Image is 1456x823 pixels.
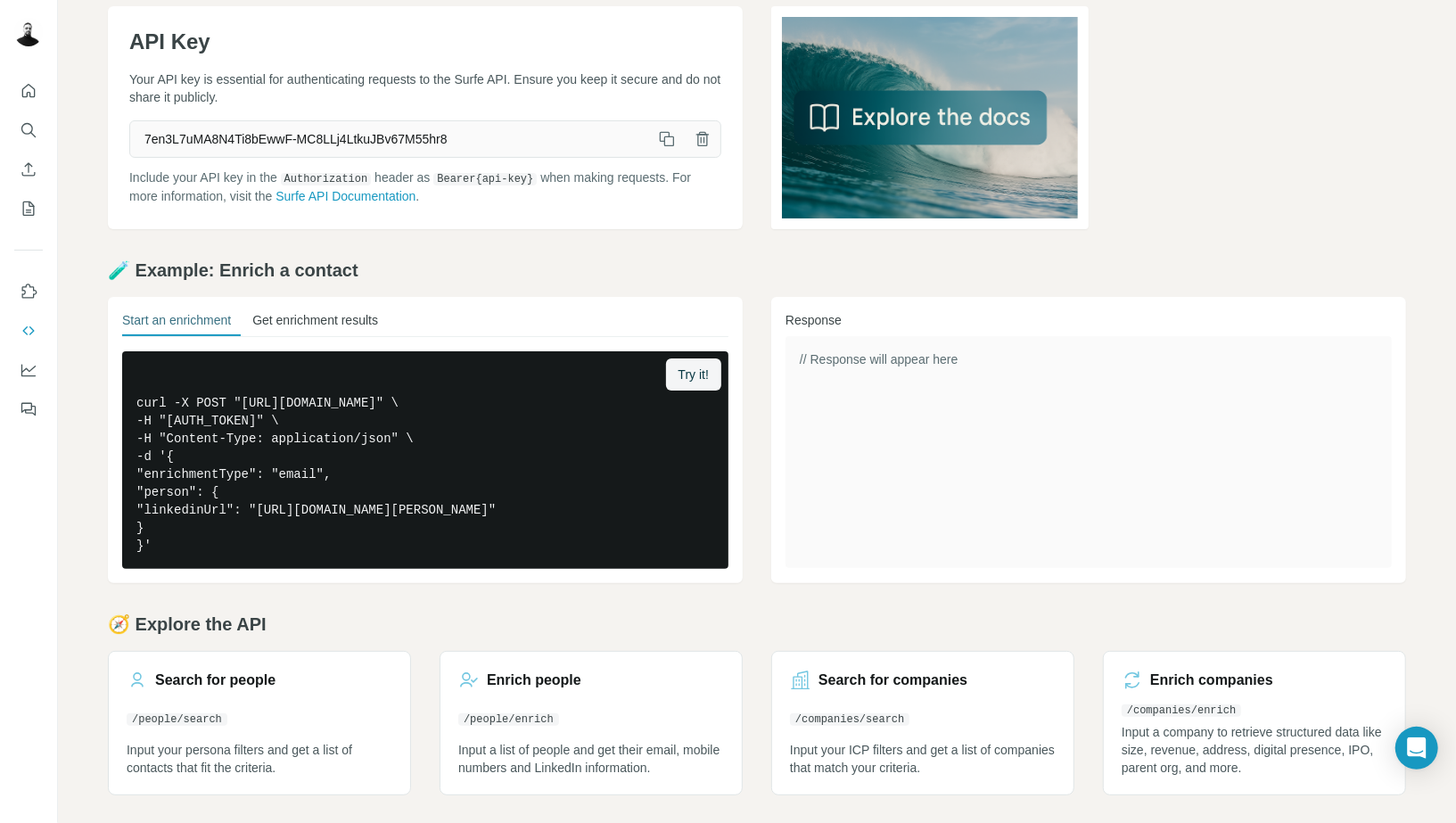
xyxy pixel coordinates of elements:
[771,651,1074,795] a: Search for companies/companies/searchInput your ICP filters and get a list of companies that matc...
[14,114,43,146] button: Search
[440,651,743,795] a: Enrich people/people/enrichInput a list of people and get their email, mobile numbers and LinkedI...
[108,651,411,795] a: Search for people/people/searchInput your persona filters and get a list of contacts that fit the...
[1103,651,1406,795] a: Enrich companies/companies/enrichInput a company to retrieve structured data like size, revenue, ...
[108,258,1406,283] h2: 🧪 Example: Enrich a contact
[108,612,1406,637] h2: 🧭 Explore the API
[487,670,581,691] h3: Enrich people
[679,366,709,383] span: Try it!
[458,713,559,726] code: /people/enrich
[14,393,43,425] button: Feedback
[155,670,276,691] h3: Search for people
[129,70,721,106] p: Your API key is essential for authenticating requests to the Surfe API. Ensure you keep it secure...
[458,741,724,777] p: Input a list of people and get their email, mobile numbers and LinkedIn information.
[14,315,43,347] button: Use Surfe API
[281,173,372,185] code: Authorization
[1150,670,1273,691] h3: Enrich companies
[130,123,649,155] span: 7en3L7uMA8N4Ti8bEwwF-MC8LLj4LtkuJBv67M55hr8
[276,189,415,203] a: Surfe API Documentation
[14,193,43,225] button: My lists
[127,741,392,777] p: Input your persona filters and get a list of contacts that fit the criteria.
[433,173,537,185] code: Bearer {api-key}
[14,75,43,107] button: Quick start
[786,311,1392,329] h3: Response
[14,276,43,308] button: Use Surfe on LinkedIn
[790,713,909,726] code: /companies/search
[14,354,43,386] button: Dashboard
[127,713,227,726] code: /people/search
[129,169,721,205] p: Include your API key in the header as when making requests. For more information, visit the .
[666,358,721,391] button: Try it!
[800,352,958,366] span: // Response will appear here
[790,741,1056,777] p: Input your ICP filters and get a list of companies that match your criteria.
[129,28,721,56] h1: API Key
[122,351,728,569] pre: curl -X POST "[URL][DOMAIN_NAME]" \ -H "[AUTH_TOKEN]" \ -H "Content-Type: application/json" \ -d ...
[122,311,231,336] button: Start an enrichment
[14,18,43,46] img: Avatar
[1395,727,1438,770] div: Open Intercom Messenger
[14,153,43,185] button: Enrich CSV
[1122,723,1387,777] p: Input a company to retrieve structured data like size, revenue, address, digital presence, IPO, p...
[1122,704,1241,717] code: /companies/enrich
[818,670,967,691] h3: Search for companies
[252,311,378,336] button: Get enrichment results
